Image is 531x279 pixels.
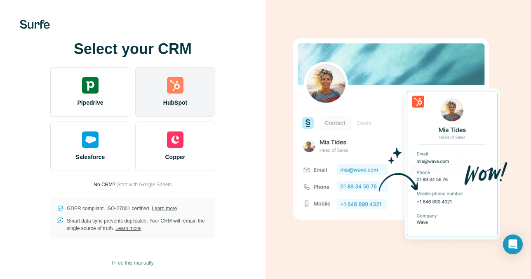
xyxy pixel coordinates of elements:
img: Surfe's logo [20,20,50,29]
h1: Select your CRM [50,41,215,57]
a: Learn more [152,206,177,211]
p: Smart data sync prevents duplicates. Your CRM will remain the single source of truth. [67,217,209,232]
img: pipedrive's logo [82,77,99,94]
div: Open Intercom Messenger [503,234,523,254]
button: I’ll do this manually [106,257,159,269]
span: HubSpot [163,98,187,107]
img: copper's logo [167,131,183,148]
p: No CRM? [94,181,115,188]
span: Salesforce [76,153,105,161]
p: GDPR compliant. ISO-27001 certified. [67,205,177,212]
img: hubspot's logo [167,77,183,94]
img: HUBSPOT image [289,26,508,253]
span: Copper [165,153,186,161]
span: Pipedrive [77,98,103,107]
span: I’ll do this manually [112,259,153,267]
a: Learn more [115,225,141,231]
button: Start with Google Sheets [117,181,172,188]
img: salesforce's logo [82,131,99,148]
